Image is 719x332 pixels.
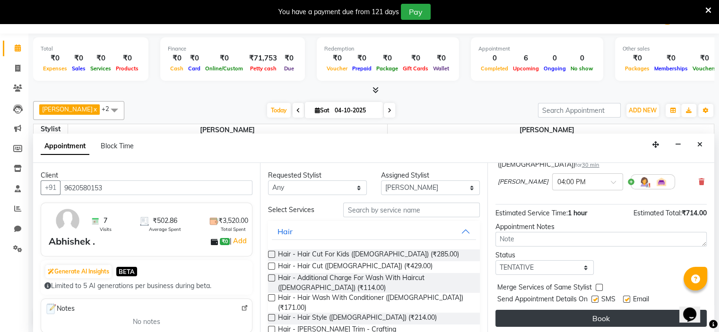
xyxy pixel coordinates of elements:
[278,7,399,17] div: You have a payment due from 121 days
[374,65,400,72] span: Package
[68,124,387,136] span: [PERSON_NAME]
[541,53,568,64] div: 0
[41,180,61,195] button: +91
[381,170,480,180] div: Assigned Stylist
[652,65,690,72] span: Memberships
[93,105,97,113] a: x
[498,177,548,187] span: [PERSON_NAME]
[690,53,719,64] div: ₹0
[69,65,88,72] span: Sales
[116,267,137,276] span: BETA
[278,313,437,324] span: Hair - Hair Style ([DEMOGRAPHIC_DATA]) (₹214.00)
[41,170,252,180] div: Client
[41,65,69,72] span: Expenses
[278,273,472,293] span: Hair - Additional Charge For Wash With Haircut ([DEMOGRAPHIC_DATA]) (₹114.00)
[34,124,68,134] div: Stylist
[568,65,596,72] span: No show
[350,53,374,64] div: ₹0
[168,45,297,53] div: Finance
[633,209,682,217] span: Estimated Total:
[626,104,659,117] button: ADD NEW
[324,45,451,53] div: Redemption
[350,65,374,72] span: Prepaid
[401,4,431,20] button: Pay
[41,53,69,64] div: ₹0
[495,209,568,217] span: Estimated Service Time:
[679,294,710,323] iframe: chat widget
[431,53,451,64] div: ₹0
[113,53,141,64] div: ₹0
[267,103,291,118] span: Today
[168,53,186,64] div: ₹0
[100,226,112,233] span: Visits
[88,53,113,64] div: ₹0
[278,293,472,313] span: Hair - Hair Wash With Conditioner ([DEMOGRAPHIC_DATA]) (₹171.00)
[218,216,248,226] span: ₹3,520.00
[272,223,476,240] button: Hair
[400,53,431,64] div: ₹0
[374,53,400,64] div: ₹0
[633,294,649,306] span: Email
[232,235,248,247] a: Add
[245,53,281,64] div: ₹71,753
[343,203,479,217] input: Search by service name
[324,53,350,64] div: ₹0
[60,180,252,195] input: Search by Name/Mobile/Email/Code
[153,216,177,226] span: ₹502.86
[478,45,596,53] div: Appointment
[186,53,203,64] div: ₹0
[45,265,112,278] button: Generate AI Insights
[511,65,541,72] span: Upcoming
[203,65,245,72] span: Online/Custom
[312,107,332,114] span: Sat
[104,216,107,226] span: 7
[44,281,249,291] div: Limited to 5 AI generations per business during beta.
[324,65,350,72] span: Voucher
[261,205,336,215] div: Select Services
[248,65,279,72] span: Petty cash
[282,65,296,72] span: Due
[568,209,587,217] span: 1 hour
[277,226,293,237] div: Hair
[102,105,116,112] span: +2
[568,53,596,64] div: 0
[497,294,588,306] span: Send Appointment Details On
[623,65,652,72] span: Packages
[45,303,75,315] span: Notes
[582,162,599,168] span: 30 min
[575,162,599,168] small: for
[168,65,186,72] span: Cash
[113,65,141,72] span: Products
[186,65,203,72] span: Card
[431,65,451,72] span: Wallet
[400,65,431,72] span: Gift Cards
[69,53,88,64] div: ₹0
[278,261,433,273] span: Hair - Hair Cut ([DEMOGRAPHIC_DATA]) (₹429.00)
[49,234,95,248] div: Abhishek .
[230,235,248,247] span: |
[652,53,690,64] div: ₹0
[511,53,541,64] div: 6
[495,222,707,232] div: Appointment Notes
[690,65,719,72] span: Vouchers
[332,103,379,118] input: 2025-10-04
[220,238,230,246] span: ₹0
[268,170,367,180] div: Requested Stylist
[495,310,707,327] button: Book
[88,65,113,72] span: Services
[623,53,652,64] div: ₹0
[601,294,615,306] span: SMS
[42,105,93,113] span: [PERSON_NAME]
[478,53,511,64] div: 0
[538,103,621,118] input: Search Appointment
[149,226,181,233] span: Average Spent
[541,65,568,72] span: Ongoing
[281,53,297,64] div: ₹0
[41,138,89,155] span: Appointment
[656,176,667,187] img: Interior.png
[682,209,707,217] span: ₹714.00
[54,207,81,234] img: avatar
[388,124,707,136] span: [PERSON_NAME]
[629,107,657,114] span: ADD NEW
[478,65,511,72] span: Completed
